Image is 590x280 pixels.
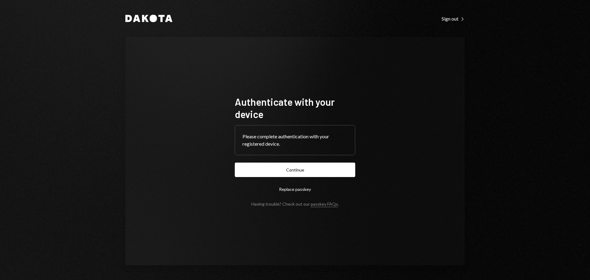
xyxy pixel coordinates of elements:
[235,163,355,177] button: Continue
[442,15,465,22] a: Sign out
[442,16,465,22] div: Sign out
[251,201,339,207] div: Having trouble? Check out our .
[235,96,355,120] h1: Authenticate with your device
[242,133,348,148] div: Please complete authentication with your registered device.
[235,182,355,196] button: Replace passkey
[311,201,338,207] a: passkey FAQs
